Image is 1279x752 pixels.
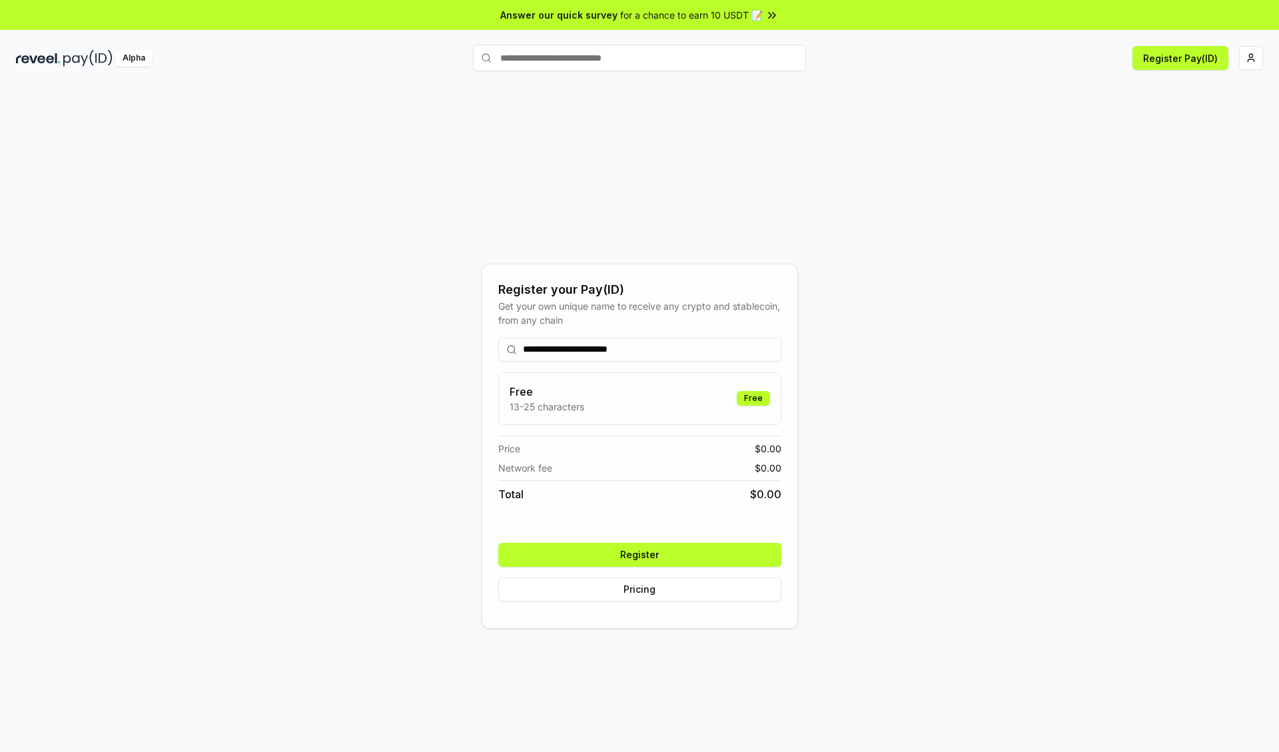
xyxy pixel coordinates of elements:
[1132,46,1228,70] button: Register Pay(ID)
[510,384,584,400] h3: Free
[63,50,113,67] img: pay_id
[755,461,781,475] span: $ 0.00
[500,8,618,22] span: Answer our quick survey
[510,400,584,414] p: 13-25 characters
[498,543,781,567] button: Register
[620,8,763,22] span: for a chance to earn 10 USDT 📝
[498,461,552,475] span: Network fee
[498,299,781,327] div: Get your own unique name to receive any crypto and stablecoin, from any chain
[755,442,781,456] span: $ 0.00
[498,280,781,299] div: Register your Pay(ID)
[750,486,781,502] span: $ 0.00
[16,50,61,67] img: reveel_dark
[115,50,153,67] div: Alpha
[498,442,520,456] span: Price
[737,391,770,406] div: Free
[498,577,781,601] button: Pricing
[498,486,524,502] span: Total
